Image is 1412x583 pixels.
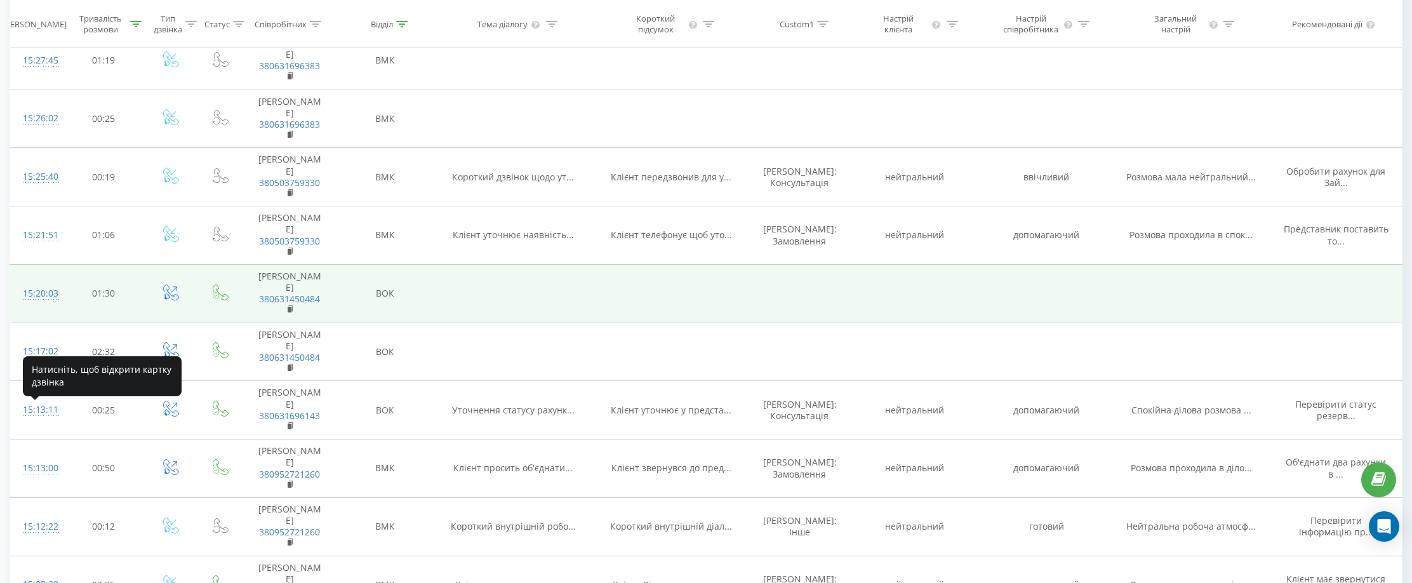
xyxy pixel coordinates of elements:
[980,381,1112,439] td: допомагаючий
[259,60,320,72] a: 380631696383
[259,177,320,189] a: 380503759330
[23,339,50,364] div: 15:17:02
[259,351,320,363] a: 380631450484
[1284,223,1389,246] span: Представник поставить то...
[611,404,731,416] span: Клієнт уточнює у предста...
[336,148,434,206] td: ВМК
[1286,165,1385,189] span: Обробити рахунок для Зай...
[23,514,50,539] div: 15:12:22
[1369,511,1399,542] div: Open Intercom Messenger
[869,13,928,35] div: Настрій клієнта
[611,229,732,241] span: Клієнт телефонує щоб уто...
[336,206,434,265] td: ВМК
[255,18,307,29] div: Співробітник
[611,171,731,183] span: Клієнт передзвонив для у...
[23,106,50,131] div: 15:26:02
[1129,229,1253,241] span: Розмова проходила в спок...
[243,31,335,90] td: [PERSON_NAME]
[62,148,145,206] td: 00:19
[1131,404,1251,416] span: Спокійна ділова розмова ...
[849,206,980,265] td: нейтральний
[1295,398,1376,422] span: Перевірити статус резерв...
[259,526,320,538] a: 380952721260
[610,520,732,532] span: Короткий внутрішній діал...
[23,281,50,306] div: 15:20:03
[336,497,434,556] td: ВМК
[1299,514,1373,538] span: Перевірити інформацію пр...
[750,381,849,439] td: [PERSON_NAME]: Консультація
[849,381,980,439] td: нейтральний
[243,148,335,206] td: [PERSON_NAME]
[62,264,145,323] td: 01:30
[336,323,434,381] td: ВОК
[849,497,980,556] td: нейтральний
[750,439,849,498] td: [PERSON_NAME]: Замовлення
[1001,13,1062,35] div: Настрій співробітника
[336,381,434,439] td: ВОК
[750,497,849,556] td: [PERSON_NAME]: Інше
[625,13,686,35] div: Короткий підсумок
[243,264,335,323] td: [PERSON_NAME]
[477,18,528,29] div: Тема діалогу
[849,148,980,206] td: нейтральний
[336,31,434,90] td: ВМК
[259,410,320,422] a: 380631696143
[980,439,1112,498] td: допомагаючий
[259,468,320,480] a: 380952721260
[780,18,814,29] div: Custom1
[452,404,575,416] span: Уточнення статусу рахунк...
[23,398,50,422] div: 15:13:11
[3,18,67,29] div: [PERSON_NAME]
[1126,171,1256,183] span: Розмова мала нейтральний...
[451,520,576,532] span: Короткий внутрішній робо...
[243,206,335,265] td: [PERSON_NAME]
[243,90,335,148] td: [PERSON_NAME]
[74,13,127,35] div: Тривалість розмови
[1131,462,1252,474] span: Розмова проходила в діло...
[1286,456,1386,479] span: Об'єднати два рахунки в ...
[62,31,145,90] td: 01:19
[980,206,1112,265] td: допомагаючий
[23,456,50,481] div: 15:13:00
[62,439,145,498] td: 00:50
[243,323,335,381] td: [PERSON_NAME]
[259,118,320,130] a: 380631696383
[23,223,50,248] div: 15:21:51
[62,90,145,148] td: 00:25
[154,13,182,35] div: Тип дзвінка
[750,148,849,206] td: [PERSON_NAME]: Консультація
[453,229,574,241] span: Клієнт уточнює наявність...
[750,206,849,265] td: [PERSON_NAME]: Замовлення
[980,148,1112,206] td: ввічливий
[452,171,574,183] span: Короткий дзвінок щодо ут...
[259,293,320,305] a: 380631450484
[243,497,335,556] td: [PERSON_NAME]
[371,18,393,29] div: Відділ
[62,206,145,265] td: 01:06
[980,497,1112,556] td: готовий
[259,235,320,247] a: 380503759330
[1145,13,1206,35] div: Загальний настрій
[336,90,434,148] td: ВМК
[243,381,335,439] td: [PERSON_NAME]
[62,497,145,556] td: 00:12
[62,381,145,439] td: 00:25
[453,462,573,474] span: Клієнт просить об'єднати...
[62,323,145,381] td: 02:32
[23,356,182,396] div: Натисніть, щоб відкрити картку дзвінка
[336,439,434,498] td: ВМК
[336,264,434,323] td: ВОК
[611,462,731,474] span: Клієнт звернувся до пред...
[204,18,230,29] div: Статус
[849,439,980,498] td: нейтральний
[23,164,50,189] div: 15:25:40
[1292,18,1362,29] div: Рекомендовані дії
[1126,520,1256,532] span: Нейтральна робоча атмосф...
[243,439,335,498] td: [PERSON_NAME]
[23,48,50,73] div: 15:27:45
